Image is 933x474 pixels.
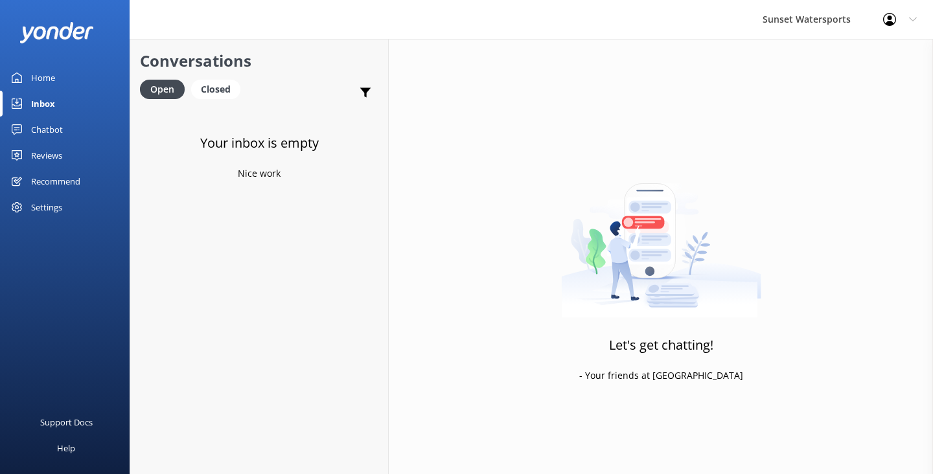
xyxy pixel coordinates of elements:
[191,82,247,96] a: Closed
[140,49,378,73] h2: Conversations
[31,142,62,168] div: Reviews
[140,80,185,99] div: Open
[200,133,319,153] h3: Your inbox is empty
[19,22,94,43] img: yonder-white-logo.png
[31,91,55,117] div: Inbox
[57,435,75,461] div: Help
[31,168,80,194] div: Recommend
[40,409,93,435] div: Support Docs
[31,194,62,220] div: Settings
[561,156,761,318] img: artwork of a man stealing a conversation from at giant smartphone
[140,82,191,96] a: Open
[238,166,281,181] p: Nice work
[191,80,240,99] div: Closed
[31,65,55,91] div: Home
[609,335,713,356] h3: Let's get chatting!
[31,117,63,142] div: Chatbot
[579,368,743,383] p: - Your friends at [GEOGRAPHIC_DATA]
